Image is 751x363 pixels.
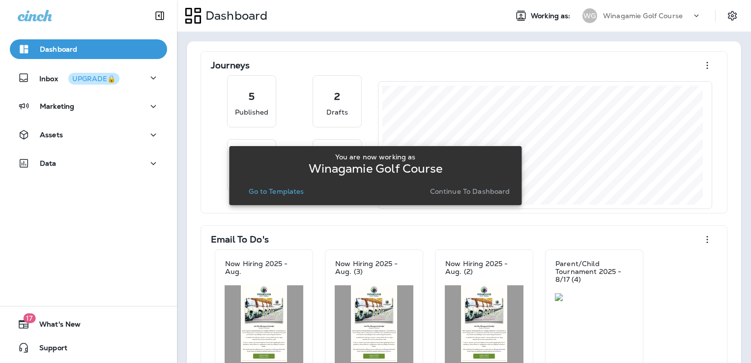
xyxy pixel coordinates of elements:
p: Data [40,159,57,167]
p: Journeys [211,60,250,70]
button: Assets [10,125,167,145]
p: Go to Templates [249,187,304,195]
button: Go to Templates [245,184,308,198]
button: UPGRADE🔒 [68,73,119,85]
p: Parent/Child Tournament 2025 - 8/17 (4) [555,260,633,283]
button: Data [10,153,167,173]
p: Now Hiring 2025 - Aug. [225,260,303,275]
button: Continue to Dashboard [426,184,514,198]
span: Working as: [531,12,573,20]
button: Dashboard [10,39,167,59]
button: Collapse Sidebar [146,6,173,26]
button: Marketing [10,96,167,116]
button: 17What's New [10,314,167,334]
p: Dashboard [40,45,77,53]
button: InboxUPGRADE🔒 [10,68,167,88]
p: Marketing [40,102,74,110]
p: Winagamie Golf Course [309,165,443,173]
p: Winagamie Golf Course [603,12,683,20]
span: What's New [29,320,81,332]
button: Settings [723,7,741,25]
p: Continue to Dashboard [430,187,510,195]
span: Support [29,344,67,356]
button: Support [10,338,167,358]
div: WG [582,8,597,23]
p: Email To Do's [211,235,269,244]
p: You are now working as [335,153,415,161]
p: Dashboard [202,8,267,23]
span: 17 [23,313,35,323]
p: Inbox [39,73,119,83]
div: UPGRADE🔒 [72,75,116,82]
img: 2c8f2c6f-b656-40c6-acdc-8fb4a21d8bc6.jpg [555,293,634,301]
p: Assets [40,131,63,139]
